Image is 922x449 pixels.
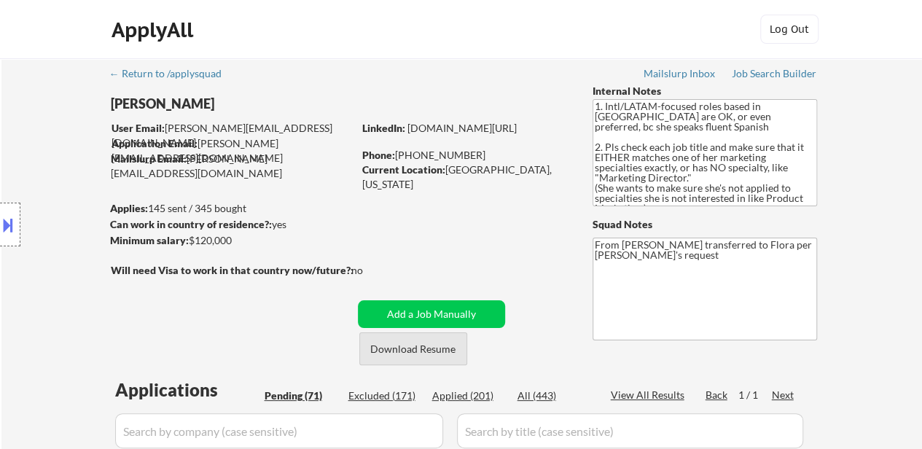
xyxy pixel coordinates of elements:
input: Search by title (case sensitive) [457,413,803,448]
strong: Current Location: [362,163,445,176]
button: Add a Job Manually [358,300,505,328]
div: Excluded (171) [348,389,421,403]
a: Job Search Builder [732,68,817,82]
button: Download Resume [359,332,467,365]
div: ← Return to /applysquad [109,69,235,79]
div: ApplyAll [112,17,198,42]
div: All (443) [517,389,590,403]
a: ← Return to /applysquad [109,68,235,82]
a: Mailslurp Inbox [644,68,716,82]
a: [DOMAIN_NAME][URL] [407,122,517,134]
div: View All Results [611,388,689,402]
div: Pending (71) [265,389,337,403]
div: [GEOGRAPHIC_DATA], [US_STATE] [362,163,569,191]
div: Next [772,388,795,402]
input: Search by company (case sensitive) [115,413,443,448]
button: Log Out [760,15,819,44]
div: Job Search Builder [732,69,817,79]
div: Mailslurp Inbox [644,69,716,79]
div: Squad Notes [593,217,817,232]
strong: Phone: [362,149,395,161]
div: Applications [115,381,259,399]
div: Applied (201) [432,389,505,403]
strong: LinkedIn: [362,122,405,134]
div: no [351,263,393,278]
div: Back [706,388,729,402]
div: [PHONE_NUMBER] [362,148,569,163]
div: Internal Notes [593,84,817,98]
div: 1 / 1 [738,388,772,402]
